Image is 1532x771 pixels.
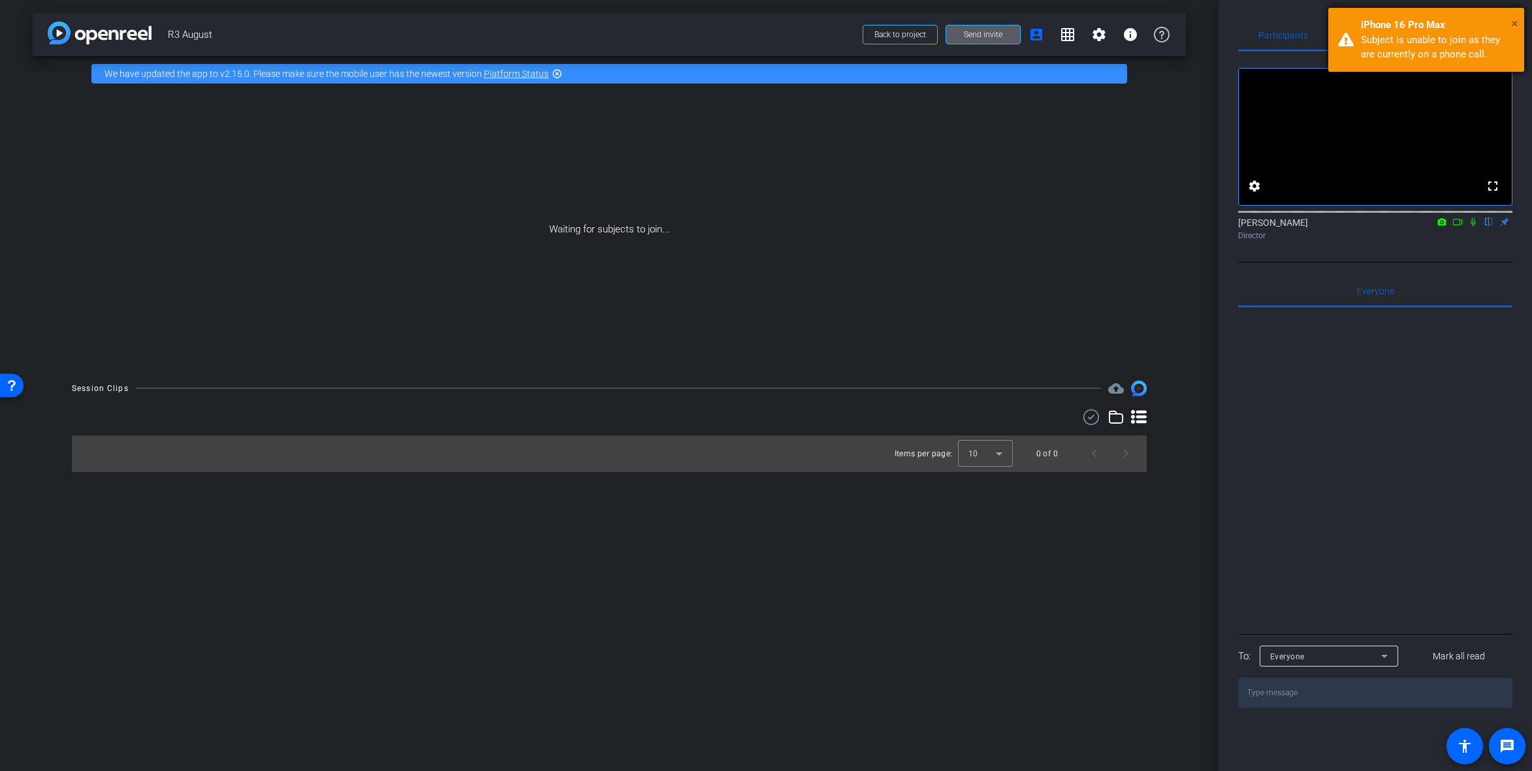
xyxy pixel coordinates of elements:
[1029,27,1044,42] mat-icon: account_box
[1247,178,1262,194] mat-icon: settings
[33,91,1186,368] div: Waiting for subjects to join...
[1485,178,1501,194] mat-icon: fullscreen
[1511,14,1518,33] button: Close
[1357,287,1394,296] span: Everyone
[1433,650,1485,663] span: Mark all read
[1131,381,1147,396] img: Session clips
[1238,649,1251,664] div: To:
[1258,31,1308,40] span: Participants
[1091,27,1107,42] mat-icon: settings
[1457,738,1473,754] mat-icon: accessibility
[1406,644,1513,668] button: Mark all read
[895,447,953,460] div: Items per page:
[1108,381,1124,396] mat-icon: cloud_upload
[1238,230,1512,242] div: Director
[1079,438,1110,469] button: Previous page
[72,382,129,395] div: Session Clips
[863,25,938,44] button: Back to project
[1481,215,1497,227] mat-icon: flip
[168,22,855,48] span: R3 August
[964,29,1002,40] span: Send invite
[1361,18,1514,33] div: iPhone 16 Pro Max
[1123,27,1138,42] mat-icon: info
[1060,27,1076,42] mat-icon: grid_on
[484,69,549,79] a: Platform Status
[946,25,1021,44] button: Send invite
[91,64,1127,84] div: We have updated the app to v2.15.0. Please make sure the mobile user has the newest version.
[552,69,562,79] mat-icon: highlight_off
[1238,216,1512,242] div: [PERSON_NAME]
[1361,33,1514,62] div: Subject is unable to join as they are currently on a phone call.
[1036,447,1058,460] div: 0 of 0
[1110,438,1141,469] button: Next page
[1499,738,1515,754] mat-icon: message
[1511,16,1518,31] span: ×
[1270,652,1305,661] span: Everyone
[874,30,926,39] span: Back to project
[1108,381,1124,396] span: Destinations for your clips
[48,22,152,44] img: app-logo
